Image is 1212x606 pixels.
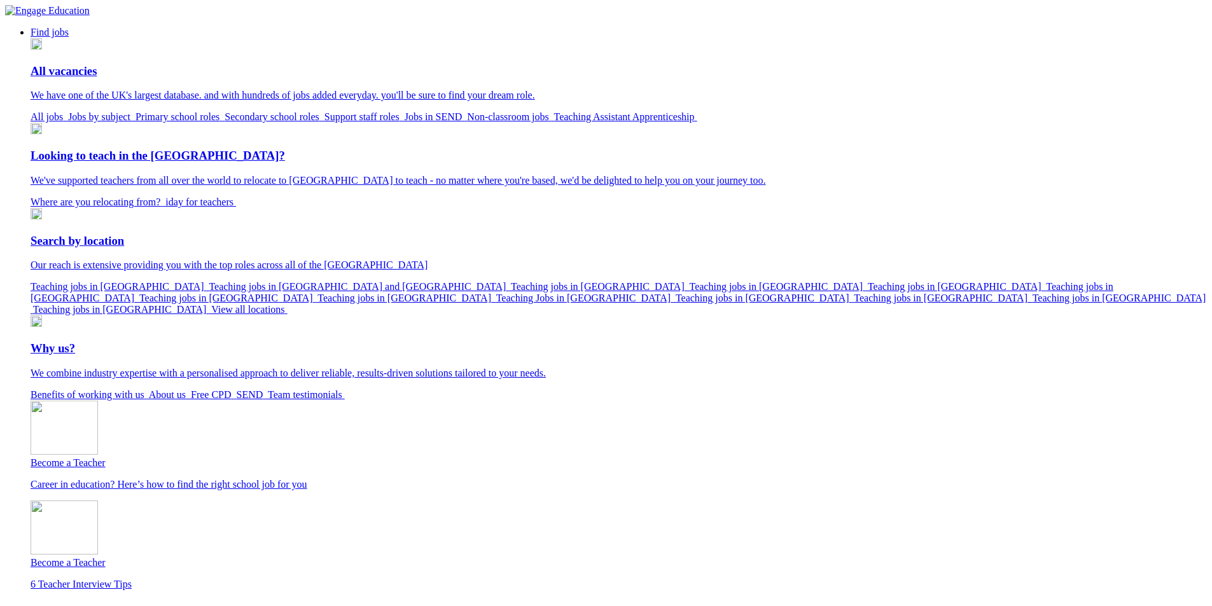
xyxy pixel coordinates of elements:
[467,111,554,122] a: Non-classroom jobs
[211,304,287,315] a: View all locations
[854,293,1032,303] a: Teaching jobs in [GEOGRAPHIC_DATA]
[237,389,268,400] a: SEND
[31,234,1207,248] h3: Search by location
[31,111,68,122] a: All jobs
[31,293,1206,315] a: Teaching jobs in [GEOGRAPHIC_DATA]
[868,281,1046,292] a: Teaching jobs in [GEOGRAPHIC_DATA]
[31,27,69,38] a: Find jobs
[511,281,689,292] a: Teaching jobs in [GEOGRAPHIC_DATA]
[31,90,1207,101] p: We have one of the UK's largest database. and with hundreds of jobs added everyday. you'll be sur...
[136,111,225,122] a: Primary school roles
[31,175,1207,186] p: We've supported teachers from all over the world to relocate to [GEOGRAPHIC_DATA] to teach - no m...
[31,479,1207,490] p: Career in education? Here’s how to find the right school job for you
[149,389,191,400] a: About us
[31,281,1113,303] a: Teaching jobs in [GEOGRAPHIC_DATA]
[31,281,209,292] a: Teaching jobs in [GEOGRAPHIC_DATA]
[31,64,1207,102] a: All vacancies We have one of the UK's largest database. and with hundreds of jobs added everyday....
[31,341,1207,355] h3: Why us?
[31,341,1207,379] a: Why us? We combine industry expertise with a personalised approach to deliver reliable, results-d...
[31,259,1207,271] p: Our reach is extensive providing you with the top roles across all of the [GEOGRAPHIC_DATA]
[31,149,1207,163] h3: Looking to teach in the [GEOGRAPHIC_DATA]?
[317,293,496,303] a: Teaching jobs in [GEOGRAPHIC_DATA]
[33,304,211,315] a: Teaching jobs in [GEOGRAPHIC_DATA]
[165,196,236,207] a: iday for teachers
[31,457,106,468] span: Become a Teacher
[31,64,1207,78] h3: All vacancies
[68,111,136,122] a: Jobs by subject
[31,557,106,568] span: Become a Teacher
[31,401,1207,490] a: Become a Teacher Career in education? Here’s how to find the right school job for you
[225,111,324,122] a: Secondary school roles
[31,389,149,400] a: Benefits of working with us
[31,196,165,207] a: Where are you relocating from?
[31,579,1207,590] p: 6 Teacher Interview Tips
[405,111,468,122] a: Jobs in SEND
[496,293,676,303] a: Teaching Jobs in [GEOGRAPHIC_DATA]
[31,500,1207,590] a: Become a Teacher 6 Teacher Interview Tips
[31,149,1207,186] a: Looking to teach in the [GEOGRAPHIC_DATA]? We've supported teachers from all over the world to re...
[31,368,1207,379] p: We combine industry expertise with a personalised approach to deliver reliable, results-driven so...
[191,389,237,400] a: Free CPD
[5,5,90,17] img: Engage Education
[31,234,1207,272] a: Search by location Our reach is extensive providing you with the top roles across all of the [GEO...
[139,293,317,303] a: Teaching jobs in [GEOGRAPHIC_DATA]
[676,293,854,303] a: Teaching jobs in [GEOGRAPHIC_DATA]
[268,389,345,400] a: Team testimonials
[689,281,867,292] a: Teaching jobs in [GEOGRAPHIC_DATA]
[324,111,405,122] a: Support staff roles
[554,111,697,122] a: Teaching Assistant Apprenticeship
[209,281,511,292] a: Teaching jobs in [GEOGRAPHIC_DATA] and [GEOGRAPHIC_DATA]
